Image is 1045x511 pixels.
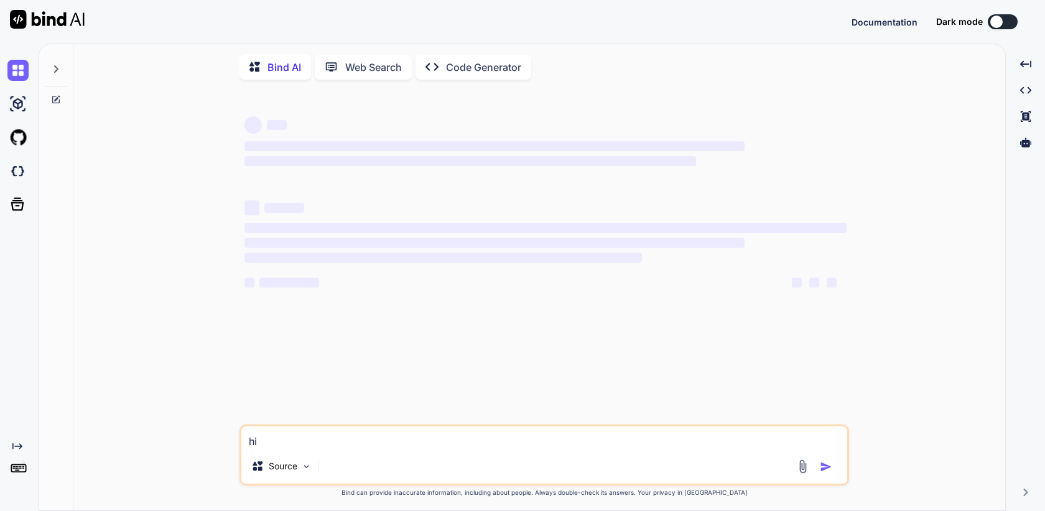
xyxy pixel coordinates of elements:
[7,127,29,148] img: githubLight
[10,10,85,29] img: Bind AI
[244,253,642,263] span: ‌
[7,93,29,115] img: ai-studio
[345,60,402,75] p: Web Search
[792,278,802,288] span: ‌
[936,16,983,28] span: Dark mode
[244,116,262,134] span: ‌
[796,459,810,474] img: attachment
[7,60,29,81] img: chat
[244,200,259,215] span: ‌
[809,278,819,288] span: ‌
[244,141,744,151] span: ‌
[259,278,319,288] span: ‌
[852,17,917,27] span: Documentation
[264,203,304,213] span: ‌
[239,488,849,497] p: Bind can provide inaccurate information, including about people. Always double-check its answers....
[267,60,301,75] p: Bind AI
[827,278,837,288] span: ‌
[244,156,696,166] span: ‌
[241,426,847,449] textarea: hi
[7,161,29,182] img: darkCloudIdeIcon
[269,460,297,472] p: Source
[244,278,254,288] span: ‌
[301,461,312,472] img: Pick Models
[852,16,917,29] button: Documentation
[244,223,847,233] span: ‌
[446,60,521,75] p: Code Generator
[244,238,744,248] span: ‌
[820,461,832,473] img: icon
[267,120,287,130] span: ‌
